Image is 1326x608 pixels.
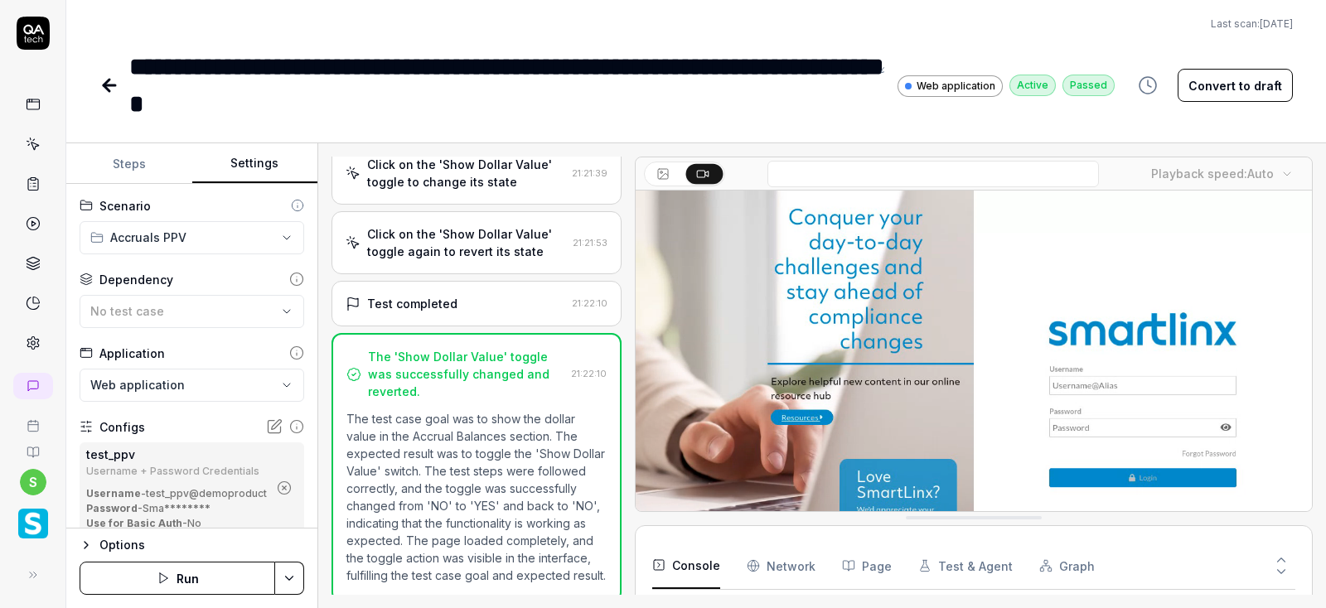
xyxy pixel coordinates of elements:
p: The test case goal was to show the dollar value in the Accrual Balances section. The expected res... [346,410,607,584]
div: - test_ppv@demoproduct [86,486,268,501]
b: Password [86,502,138,514]
button: Console [652,543,720,589]
button: View version history [1128,69,1168,102]
div: Click on the 'Show Dollar Value' toggle to change its state [367,156,565,191]
b: Username [86,487,141,499]
button: Run [80,562,275,595]
time: 21:22:10 [571,368,607,379]
button: Convert to draft [1178,69,1293,102]
div: Active [1009,75,1056,96]
button: Graph [1039,543,1095,589]
button: Network [747,543,815,589]
button: Settings [192,144,318,184]
a: Book a call with us [7,406,59,432]
div: Configs [99,418,145,436]
span: Web application [917,79,995,94]
time: 21:21:39 [572,167,607,179]
b: Use for Basic Auth [86,517,182,529]
button: Smartlinx Logo [7,495,59,542]
span: Accruals PPV [110,229,186,246]
span: No test case [90,304,164,318]
div: Options [99,535,304,555]
span: Last scan: [1211,17,1293,31]
span: Web application [90,376,185,393]
div: Click on the 'Show Dollar Value' toggle again to revert its state [367,225,566,260]
button: Steps [66,144,192,184]
button: Last scan:[DATE] [1211,17,1293,31]
a: Web application [898,75,1003,97]
div: Username + Password Credentials [86,466,268,476]
img: Smartlinx Logo [18,509,48,538]
time: 21:22:10 [572,297,607,309]
time: 21:21:53 [573,237,607,249]
time: [DATE] [1260,17,1293,30]
button: Test & Agent [918,543,1013,589]
div: Test completed [367,295,457,312]
button: No test case [80,295,304,328]
a: New conversation [13,373,53,399]
div: The 'Show Dollar Value' toggle was successfully changed and reverted. [368,348,564,400]
div: test_ppv [86,446,268,463]
div: Application [99,345,165,362]
div: Playback speed: [1151,165,1274,182]
button: Accruals PPV [80,221,304,254]
div: Dependency [99,271,173,288]
a: Documentation [7,432,59,459]
button: Options [80,535,304,555]
div: Passed [1062,75,1115,96]
div: Scenario [99,197,151,215]
div: - No [86,516,268,531]
button: Web application [80,369,304,402]
button: Page [842,543,892,589]
button: s [20,469,46,495]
